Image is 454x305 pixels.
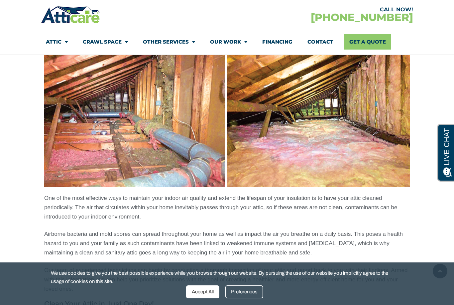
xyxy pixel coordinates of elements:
div: CALL NOW! [227,7,413,12]
p: One of the most effective ways to maintain your indoor air quality and extend the lifespan of you... [44,194,410,222]
span: Opens a chat window [16,5,54,14]
p: Airborne bacteria and mold spores can spread throughout your home as well as impact the air you b... [44,229,410,257]
a: Our Work [210,34,247,50]
a: Contact [307,34,333,50]
span: We use cookies to give you the best possible experience while you browse through our website. By ... [51,269,398,285]
a: Financing [262,34,292,50]
a: Attic [46,34,68,50]
a: Get A Quote [344,34,391,50]
div: Accept All [186,285,219,298]
nav: Menu [46,34,408,50]
div: Preferences [225,285,263,298]
a: Crawl Space [83,34,128,50]
a: Other Services [143,34,195,50]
